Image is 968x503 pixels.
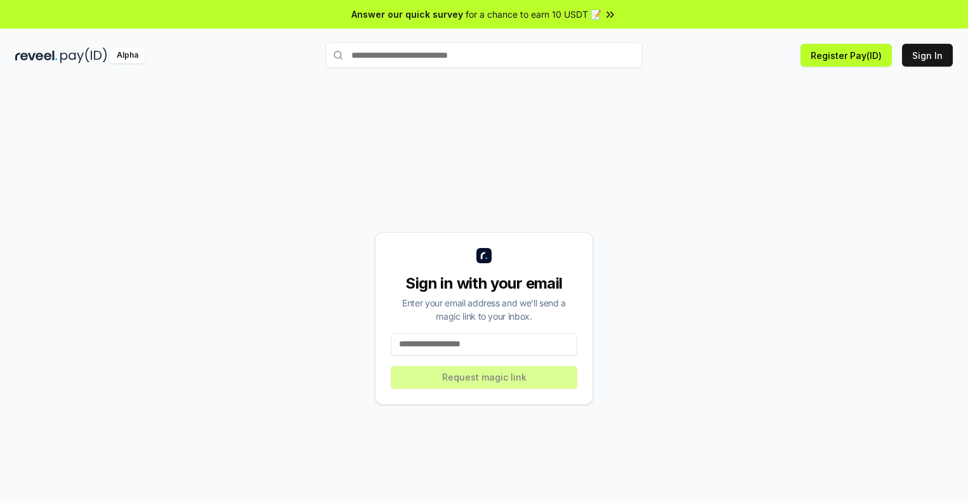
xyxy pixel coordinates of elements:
div: Enter your email address and we’ll send a magic link to your inbox. [391,296,577,323]
span: for a chance to earn 10 USDT 📝 [466,8,601,21]
span: Answer our quick survey [351,8,463,21]
button: Sign In [902,44,953,67]
img: logo_small [476,248,492,263]
img: pay_id [60,48,107,63]
button: Register Pay(ID) [801,44,892,67]
div: Alpha [110,48,145,63]
img: reveel_dark [15,48,58,63]
div: Sign in with your email [391,273,577,294]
